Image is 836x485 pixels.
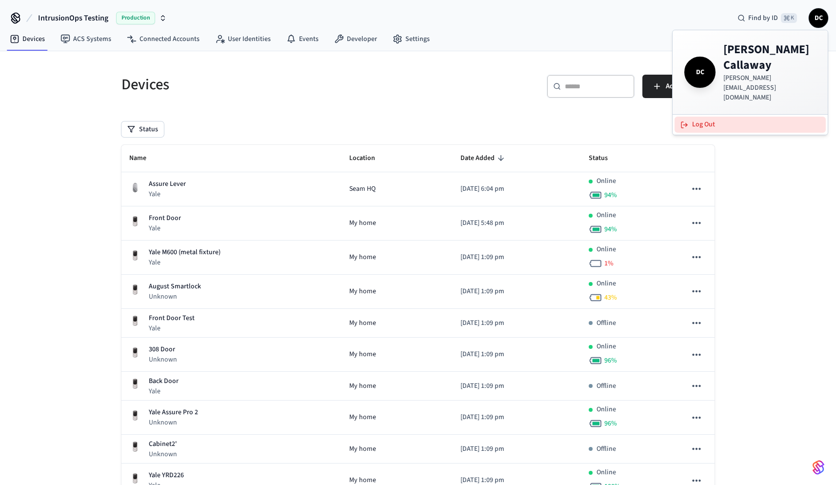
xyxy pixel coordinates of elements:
[149,407,198,418] p: Yale Assure Pro 2
[129,216,141,227] img: Yale Assure Touchscreen Wifi Smart Lock, Satin Nickel, Front
[642,75,715,98] button: Add Devices
[129,182,141,193] img: August Wifi Smart Lock 3rd Gen, Silver, Front
[149,344,177,355] p: 308 Door
[149,376,179,386] p: Back Door
[149,313,195,323] p: Front Door Test
[53,30,119,48] a: ACS Systems
[349,381,376,391] span: My home
[813,460,824,475] img: SeamLogoGradient.69752ec5.svg
[597,318,616,328] p: Offline
[349,252,376,263] span: My home
[149,418,198,427] p: Unknown
[129,315,141,327] img: Yale Assure Touchscreen Wifi Smart Lock, Satin Nickel, Front
[460,412,573,423] p: [DATE] 1:09 pm
[460,151,507,166] span: Date Added
[604,419,617,428] span: 96 %
[149,189,186,199] p: Yale
[129,473,141,485] img: Yale Assure Touchscreen Wifi Smart Lock, Satin Nickel, Front
[604,259,614,268] span: 1 %
[460,381,573,391] p: [DATE] 1:09 pm
[129,441,141,453] img: Yale Assure Touchscreen Wifi Smart Lock, Satin Nickel, Front
[349,286,376,297] span: My home
[686,59,714,86] span: DC
[129,378,141,390] img: Yale Assure Touchscreen Wifi Smart Lock, Satin Nickel, Front
[748,13,778,23] span: Find by ID
[349,318,376,328] span: My home
[207,30,279,48] a: User Identities
[149,449,177,459] p: Unknown
[2,30,53,48] a: Devices
[723,73,816,102] p: [PERSON_NAME][EMAIL_ADDRESS][DOMAIN_NAME]
[597,404,616,415] p: Online
[604,356,617,365] span: 96 %
[149,292,201,302] p: Unknown
[597,467,616,478] p: Online
[279,30,326,48] a: Events
[675,117,826,133] button: Log Out
[149,247,220,258] p: Yale M600 (metal fixture)
[349,184,376,194] span: Seam HQ
[604,293,617,303] span: 43 %
[810,9,827,27] span: DC
[349,412,376,423] span: My home
[597,210,616,221] p: Online
[597,279,616,289] p: Online
[149,386,179,396] p: Yale
[149,223,181,233] p: Yale
[149,213,181,223] p: Front Door
[121,121,164,137] button: Status
[149,355,177,364] p: Unknown
[149,439,177,449] p: Cabinet2'
[129,347,141,359] img: Yale Assure Touchscreen Wifi Smart Lock, Satin Nickel, Front
[349,218,376,228] span: My home
[385,30,438,48] a: Settings
[597,342,616,352] p: Online
[129,410,141,422] img: Yale Assure Touchscreen Wifi Smart Lock, Satin Nickel, Front
[38,12,108,24] span: IntrusionOps Testing
[349,444,376,454] span: My home
[149,470,184,481] p: Yale YRD226
[809,8,828,28] button: DC
[666,80,703,93] span: Add Devices
[116,12,155,24] span: Production
[460,349,573,360] p: [DATE] 1:09 pm
[349,151,388,166] span: Location
[129,250,141,262] img: Yale Assure Touchscreen Wifi Smart Lock, Satin Nickel, Front
[149,258,220,267] p: Yale
[149,282,201,292] p: August Smartlock
[326,30,385,48] a: Developer
[781,13,797,23] span: ⌘ K
[460,218,573,228] p: [DATE] 5:48 pm
[589,151,620,166] span: Status
[604,190,617,200] span: 94 %
[349,349,376,360] span: My home
[723,42,816,73] h4: [PERSON_NAME] Callaway
[119,30,207,48] a: Connected Accounts
[129,151,159,166] span: Name
[460,286,573,297] p: [DATE] 1:09 pm
[597,381,616,391] p: Offline
[460,444,573,454] p: [DATE] 1:09 pm
[460,318,573,328] p: [DATE] 1:09 pm
[149,323,195,333] p: Yale
[604,224,617,234] span: 94 %
[460,184,573,194] p: [DATE] 6:04 pm
[121,75,412,95] h5: Devices
[460,252,573,263] p: [DATE] 1:09 pm
[597,176,616,186] p: Online
[730,9,805,27] div: Find by ID⌘ K
[597,444,616,454] p: Offline
[149,179,186,189] p: Assure Lever
[129,284,141,296] img: Yale Assure Touchscreen Wifi Smart Lock, Satin Nickel, Front
[597,244,616,255] p: Online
